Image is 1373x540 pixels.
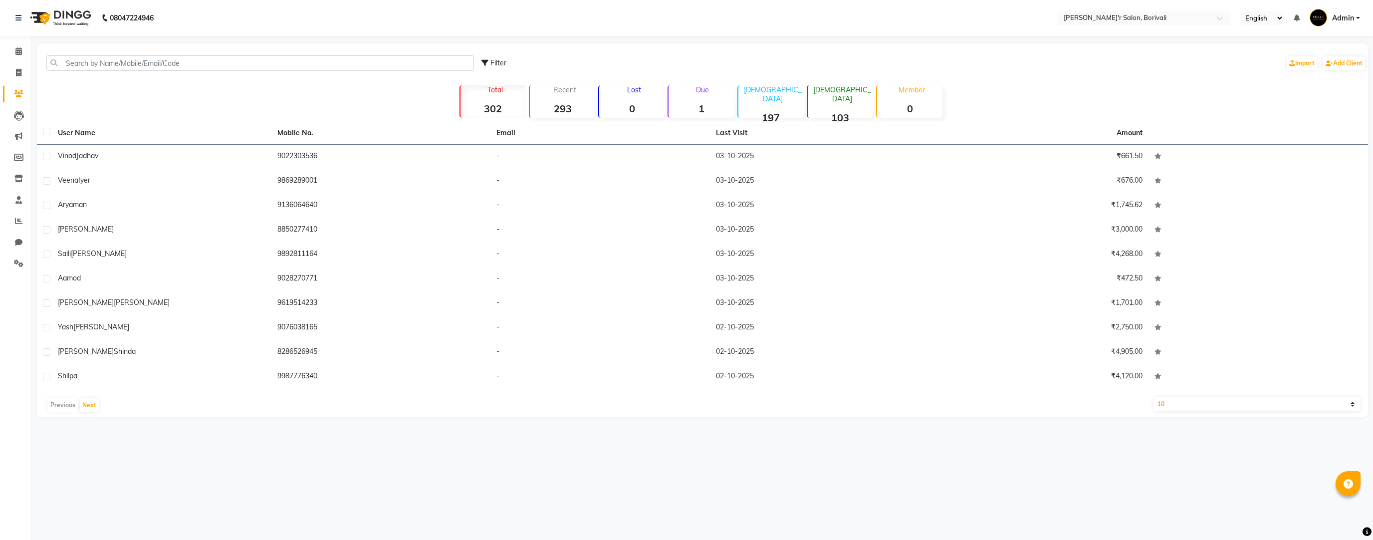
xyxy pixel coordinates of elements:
[490,243,710,267] td: -
[929,316,1149,340] td: ₹2,750.00
[710,122,929,145] th: Last Visit
[271,145,491,169] td: 9022303536
[929,243,1149,267] td: ₹4,268.00
[929,194,1149,218] td: ₹1,745.62
[71,249,127,258] span: [PERSON_NAME]
[271,169,491,194] td: 9869289001
[58,347,114,356] span: [PERSON_NAME]
[271,340,491,365] td: 8286526945
[742,85,804,103] p: [DEMOGRAPHIC_DATA]
[669,102,734,115] strong: 1
[490,316,710,340] td: -
[1323,56,1365,70] a: Add Client
[929,291,1149,316] td: ₹1,701.00
[929,145,1149,169] td: ₹661.50
[490,365,710,389] td: -
[110,4,154,32] b: 08047224946
[881,85,942,94] p: Member
[710,243,929,267] td: 03-10-2025
[671,85,734,94] p: Due
[929,340,1149,365] td: ₹4,905.00
[58,225,114,234] span: [PERSON_NAME]
[271,218,491,243] td: 8850277410
[73,322,129,331] span: [PERSON_NAME]
[530,102,595,115] strong: 293
[1332,13,1354,23] span: Admin
[271,291,491,316] td: 9619514233
[490,194,710,218] td: -
[490,145,710,169] td: -
[738,111,804,124] strong: 197
[58,151,76,160] span: Vinod
[710,145,929,169] td: 03-10-2025
[710,267,929,291] td: 03-10-2025
[490,340,710,365] td: -
[929,169,1149,194] td: ₹676.00
[808,111,873,124] strong: 103
[534,85,595,94] p: Recent
[464,85,526,94] p: Total
[52,122,271,145] th: User Name
[271,122,491,145] th: Mobile No.
[271,365,491,389] td: 9987776340
[490,58,506,67] span: Filter
[1111,122,1148,144] th: Amount
[490,267,710,291] td: -
[271,194,491,218] td: 9136064640
[490,169,710,194] td: -
[490,218,710,243] td: -
[710,365,929,389] td: 02-10-2025
[78,176,90,185] span: Iyer
[877,102,942,115] strong: 0
[58,371,77,380] span: Shilpa
[80,398,99,412] button: Next
[929,365,1149,389] td: ₹4,120.00
[271,243,491,267] td: 9892811164
[1331,500,1363,530] iframe: chat widget
[25,4,94,32] img: logo
[58,176,78,185] span: Veena
[812,85,873,103] p: [DEMOGRAPHIC_DATA]
[710,291,929,316] td: 03-10-2025
[58,322,73,331] span: Yash
[1310,9,1327,26] img: Admin
[710,316,929,340] td: 02-10-2025
[599,102,665,115] strong: 0
[710,218,929,243] td: 03-10-2025
[58,249,71,258] span: Saili
[114,347,136,356] span: Shinda
[271,267,491,291] td: 9028270771
[114,298,170,307] span: [PERSON_NAME]
[1287,56,1317,70] a: Import
[710,340,929,365] td: 02-10-2025
[76,151,98,160] span: Jadhav
[58,200,87,209] span: Aryaman
[710,194,929,218] td: 03-10-2025
[929,267,1149,291] td: ₹472.50
[603,85,665,94] p: Lost
[460,102,526,115] strong: 302
[271,316,491,340] td: 9076038165
[490,122,710,145] th: Email
[58,298,114,307] span: [PERSON_NAME]
[46,55,474,71] input: Search by Name/Mobile/Email/Code
[58,273,81,282] span: Aamod
[490,291,710,316] td: -
[929,218,1149,243] td: ₹3,000.00
[710,169,929,194] td: 03-10-2025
